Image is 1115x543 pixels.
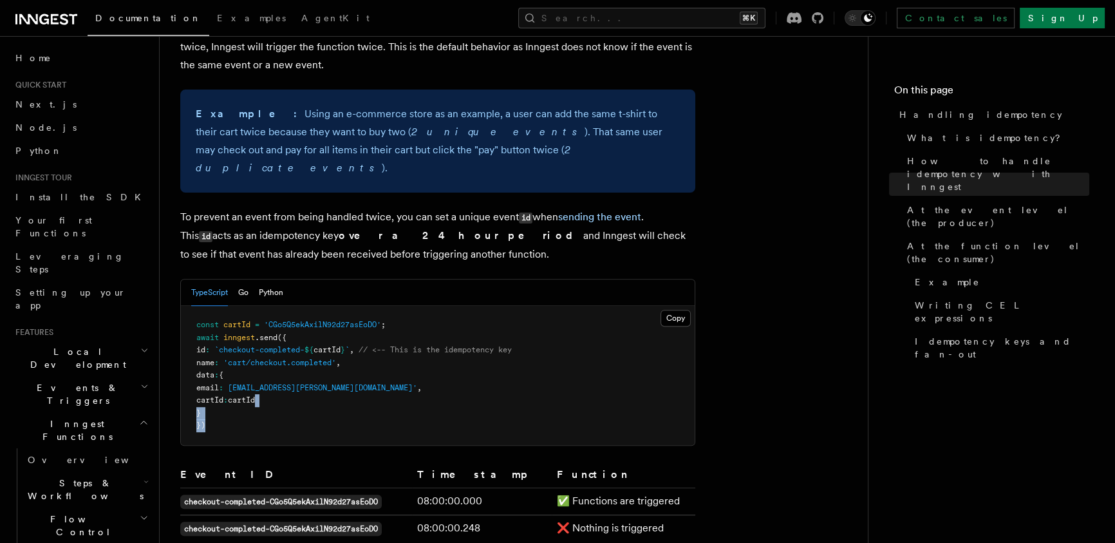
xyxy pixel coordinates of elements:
span: Python [15,146,62,156]
span: Leveraging Steps [15,251,124,274]
a: Documentation [88,4,209,36]
strong: over a 24 hour period [339,229,583,242]
span: const [196,320,219,329]
span: Local Development [10,345,140,371]
a: What is idempotency? [902,126,1089,149]
span: cartId [196,395,223,405]
a: Leveraging Steps [10,245,151,281]
span: AgentKit [301,13,370,23]
strong: Example: [196,108,305,120]
td: ✅ Functions are triggered [552,488,695,515]
a: Example [910,271,1089,294]
p: Each event that is received by Inngest will trigger any functions with that matching trigger. If ... [180,20,695,74]
span: // <-- This is the idempotency key [359,345,512,354]
a: Setting up your app [10,281,151,317]
span: Inngest tour [10,173,72,183]
span: email [196,383,219,392]
span: Documentation [95,13,201,23]
span: Examples [217,13,286,23]
span: , [336,358,341,367]
span: Setting up your app [15,287,126,310]
span: } [341,345,345,354]
span: ; [381,320,386,329]
span: name [196,358,214,367]
span: = [255,320,259,329]
span: : [205,345,210,354]
a: Writing CEL expressions [910,294,1089,330]
button: Toggle dark mode [845,10,876,26]
span: { [219,370,223,379]
span: ${ [305,345,314,354]
span: How to handle idempotency with Inngest [907,155,1089,193]
button: Local Development [10,340,151,376]
th: Event ID [180,466,412,488]
span: 'cart/checkout.completed' [223,358,336,367]
h4: On this page [894,82,1089,103]
code: checkout-completed-CGo5Q5ekAxilN92d27asEoDO [180,495,382,509]
span: Events & Triggers [10,381,140,407]
th: Timestamp [412,466,552,488]
a: Python [10,139,151,162]
span: cartId [223,320,250,329]
button: Inngest Functions [10,412,151,448]
a: Node.js [10,116,151,139]
span: Handling idempotency [899,108,1062,121]
span: cartId [228,395,255,405]
a: sending the event [558,211,641,223]
a: Your first Functions [10,209,151,245]
span: Home [15,52,52,64]
a: AgentKit [294,4,377,35]
span: }) [196,421,205,430]
a: At the event level (the producer) [902,198,1089,234]
button: Events & Triggers [10,376,151,412]
p: To prevent an event from being handled twice, you can set a unique event when . This acts as an i... [180,208,695,263]
span: Flow Control [23,513,140,538]
a: At the function level (the consumer) [902,234,1089,271]
span: : [219,383,223,392]
em: 2 unique events [411,126,585,138]
span: : [214,358,219,367]
a: How to handle idempotency with Inngest [902,149,1089,198]
span: ({ [277,333,286,342]
span: } [196,408,201,417]
span: ` [345,345,350,354]
span: , [417,383,422,392]
code: id [199,231,212,242]
span: At the event level (the producer) [907,204,1089,229]
td: ❌ Nothing is triggered [552,515,695,542]
button: Go [238,280,248,306]
p: Using an e-commerce store as an example, a user can add the same t-shirt to their cart twice beca... [196,105,680,177]
th: Function [552,466,695,488]
a: Install the SDK [10,186,151,209]
a: Handling idempotency [894,103,1089,126]
span: Inngest Functions [10,417,139,443]
span: Quick start [10,80,66,90]
a: Idempotency keys and fan-out [910,330,1089,366]
button: Copy [661,310,691,327]
button: Steps & Workflows [23,472,151,508]
kbd: ⌘K [740,12,758,24]
span: Steps & Workflows [23,477,144,502]
span: [EMAIL_ADDRESS][PERSON_NAME][DOMAIN_NAME]' [228,383,417,392]
a: Examples [209,4,294,35]
span: Install the SDK [15,192,149,202]
span: Features [10,327,53,338]
a: Overview [23,448,151,472]
span: At the function level (the consumer) [907,240,1089,265]
a: Home [10,46,151,70]
span: await [196,333,219,342]
a: Sign Up [1020,8,1105,28]
td: 08:00:00.000 [412,488,552,515]
code: id [519,213,532,224]
span: Your first Functions [15,215,92,238]
span: data [196,370,214,379]
span: , [350,345,354,354]
span: Next.js [15,99,77,110]
span: Idempotency keys and fan-out [915,335,1089,361]
button: Python [259,280,283,306]
span: 'CGo5Q5ekAxilN92d27asEoDO' [264,320,381,329]
span: What is idempotency? [907,131,1069,144]
span: `checkout-completed- [214,345,305,354]
span: Overview [28,455,160,465]
span: Node.js [15,122,77,133]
